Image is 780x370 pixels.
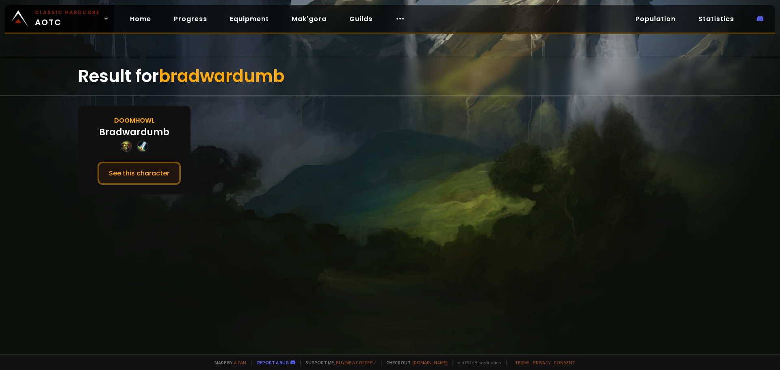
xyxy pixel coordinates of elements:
[114,115,155,125] div: Doomhowl
[234,359,246,366] a: a fan
[257,359,289,366] a: Report a bug
[78,57,702,95] div: Result for
[412,359,448,366] a: [DOMAIN_NAME]
[629,11,682,27] a: Population
[223,11,275,27] a: Equipment
[533,359,550,366] a: Privacy
[210,359,246,366] span: Made by
[692,11,741,27] a: Statistics
[336,359,376,366] a: Buy me a coffee
[97,162,181,185] button: See this character
[285,11,333,27] a: Mak'gora
[300,359,376,366] span: Support me,
[35,9,100,28] span: AOTC
[381,359,448,366] span: Checkout
[159,64,284,88] span: bradwardumb
[343,11,379,27] a: Guilds
[515,359,530,366] a: Terms
[554,359,575,366] a: Consent
[453,359,501,366] span: v. d752d5 - production
[99,125,169,139] div: Bradwardumb
[35,9,100,16] small: Classic Hardcore
[167,11,214,27] a: Progress
[5,5,114,32] a: Classic HardcoreAOTC
[123,11,158,27] a: Home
